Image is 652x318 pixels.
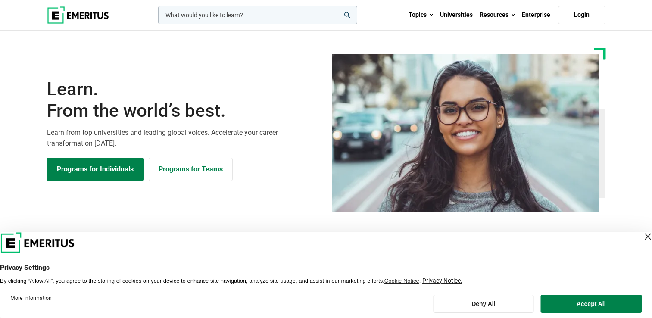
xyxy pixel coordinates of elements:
[149,158,233,181] a: Explore for Business
[47,127,321,149] p: Learn from top universities and leading global voices. Accelerate your career transformation [DATE].
[47,78,321,122] h1: Learn.
[47,158,144,181] a: Explore Programs
[332,54,599,212] img: Learn from the world's best
[47,100,321,122] span: From the world’s best.
[158,6,357,24] input: woocommerce-product-search-field-0
[558,6,605,24] a: Login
